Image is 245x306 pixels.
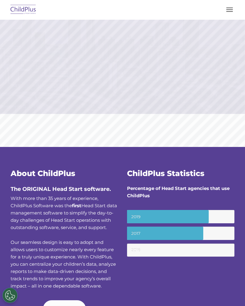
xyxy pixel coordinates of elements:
button: Cookies Settings [2,288,18,303]
small: 2017 [127,227,234,240]
a: Learn More [166,62,209,73]
span: ChildPlus Statistics [127,169,204,178]
strong: Percentage of Head Start agencies that use ChildPlus [127,185,230,198]
img: ChildPlus by Procare Solutions [9,3,38,17]
span: The ORIGINAL Head Start software. [11,186,111,192]
span: Our seamless design is easy to adopt and allows users to customize nearly every feature for a tru... [11,239,116,289]
small: 2016 [127,244,234,257]
span: About ChildPlus [11,169,75,178]
b: first [72,203,81,208]
span: With more than 35 years of experience, ChildPlus Software was the Head Start data management soft... [11,195,117,230]
small: 2019 [127,210,234,223]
